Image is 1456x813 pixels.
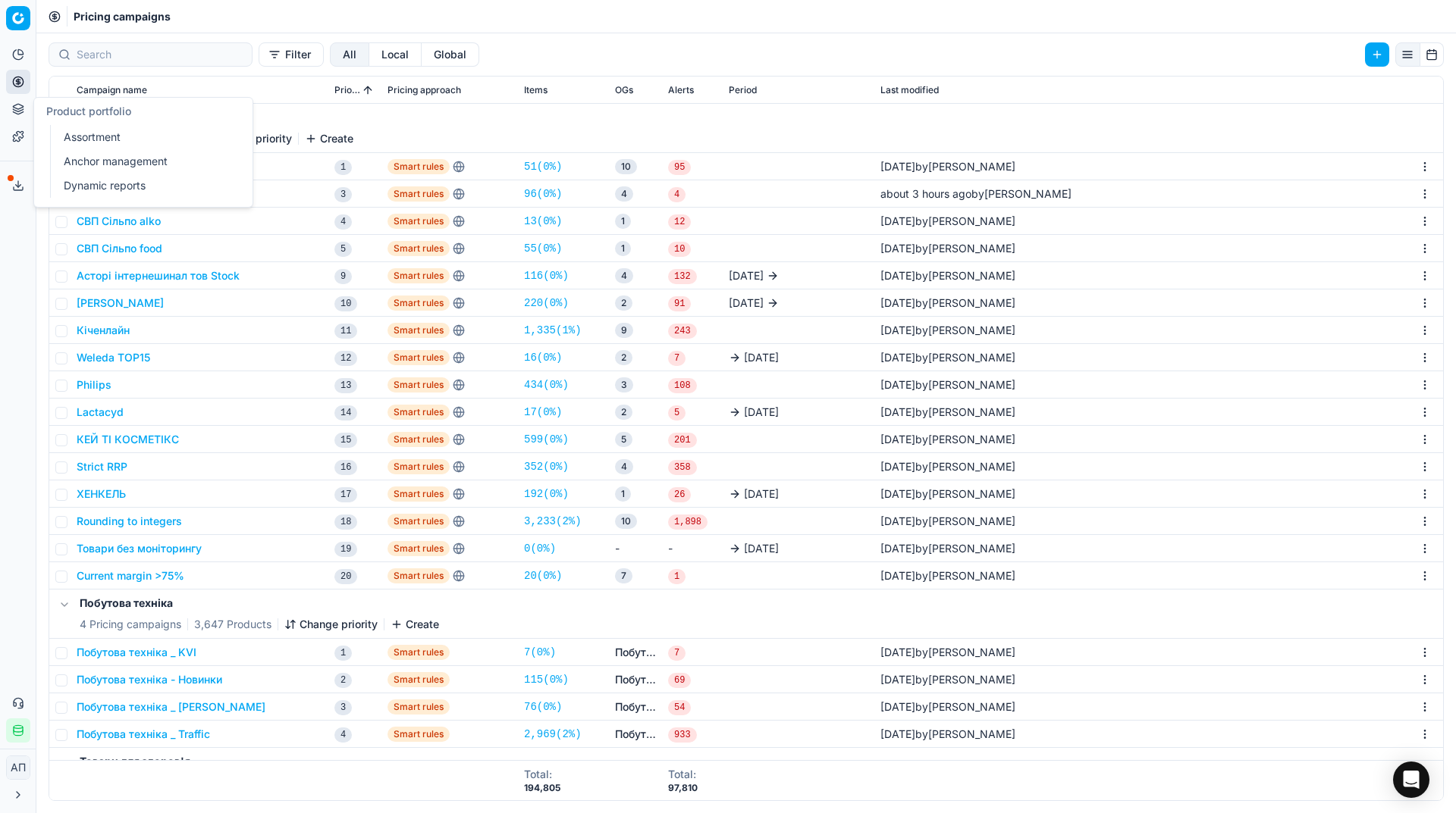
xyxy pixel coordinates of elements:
span: 16 [334,460,357,475]
a: 116(0%) [524,268,569,283]
button: КЕЙ ТІ КОСМЕТІКС [77,432,179,447]
span: АП [7,756,30,779]
span: 933 [668,727,697,743]
span: 18 [334,514,357,530]
a: 20(0%) [524,568,562,583]
a: 352(0%) [524,459,569,474]
span: [DATE] [880,727,915,740]
button: Побутова техніка _ [PERSON_NAME] [77,699,265,715]
span: Smart rules [388,241,450,256]
span: Smart rules [388,186,450,202]
button: СВП Сільпо alko [77,214,161,229]
span: Smart rules [388,568,450,583]
span: [DATE] [880,214,915,227]
span: Smart rules [388,459,450,474]
button: Change priority [284,617,378,632]
span: 4 [334,727,352,743]
span: Smart rules [388,295,450,311]
a: 1,335(1%) [524,323,582,338]
button: Lactacyd [77,405,124,420]
a: 220(0%) [524,295,569,311]
div: by [PERSON_NAME] [880,514,1015,529]
a: 0(0%) [524,541,556,556]
button: global [422,42,479,67]
span: 9 [615,323,633,338]
span: 9 [334,269,352,284]
span: Product portfolio [46,105,131,117]
span: 11 [334,324,357,339]
span: 14 [334,405,357,421]
span: 12 [668,214,691,230]
nav: breadcrumb [74,9,171,24]
a: 55(0%) [524,241,562,256]
div: 97,810 [668,782,698,794]
span: [DATE] [744,350,779,365]
span: [DATE] [880,700,915,713]
span: Smart rules [388,541,450,556]
span: [DATE] [744,486,779,502]
span: Last modified [880,84,939,96]
span: Pricing approach [388,84,461,96]
span: [DATE] [880,269,915,282]
a: Dynamic reports [58,175,234,196]
div: by [PERSON_NAME] [880,699,1015,715]
span: Alerts [668,84,694,96]
a: 51(0%) [524,159,562,174]
span: Items [524,84,548,96]
div: by [PERSON_NAME] [880,377,1015,392]
span: 95 [668,160,691,175]
span: Campaign name [77,84,147,96]
span: 243 [668,324,697,339]
div: by [PERSON_NAME] [880,214,1015,229]
span: Smart rules [388,672,450,687]
span: 10 [615,514,637,529]
div: by [PERSON_NAME] [880,486,1015,502]
span: [DATE] [880,460,915,473]
a: 17(0%) [524,405,562,420]
button: Rounding to integers [77,514,182,529]
span: 1,898 [668,514,708,530]
a: Побутова техніка [615,699,656,715]
span: 3 [334,700,352,715]
span: [DATE] [880,673,915,686]
span: 1 [615,486,631,502]
div: by [PERSON_NAME] [880,350,1015,365]
span: 7 [668,351,686,366]
span: 1 [615,241,631,256]
button: Кіченлайн [77,323,130,338]
div: by [PERSON_NAME] [880,159,1015,174]
span: Smart rules [388,159,450,174]
div: by [PERSON_NAME] [880,295,1015,311]
span: 2 [615,350,632,365]
a: 76(0%) [524,699,562,715]
a: 3,233(2%) [524,514,582,529]
a: 192(0%) [524,486,569,502]
span: [DATE] [880,542,915,555]
h5: Товари для здоров'я [80,754,439,769]
span: OGs [615,84,633,96]
span: 1 [668,569,686,584]
div: by [PERSON_NAME] [880,727,1015,742]
a: Anchor management [58,151,234,172]
span: 26 [668,487,691,502]
button: Filter [259,42,324,67]
span: 132 [668,269,697,284]
button: СВП Сільпо food [77,241,162,256]
span: Priority [334,84,360,96]
span: 69 [668,673,691,688]
button: Weleda TOP15 [77,350,150,365]
div: Total : [668,767,698,782]
a: 16(0%) [524,350,562,365]
div: Total : [524,767,560,782]
span: Period [729,84,757,96]
input: Search [77,47,243,62]
span: 2 [615,405,632,420]
span: [DATE] [729,295,764,311]
button: local [369,42,422,67]
div: by [PERSON_NAME] [880,645,1015,660]
span: 2 [615,295,632,311]
button: [PERSON_NAME] [77,295,164,311]
span: 4 [615,459,633,474]
button: Philips [77,377,111,392]
div: by [PERSON_NAME] [880,323,1015,338]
